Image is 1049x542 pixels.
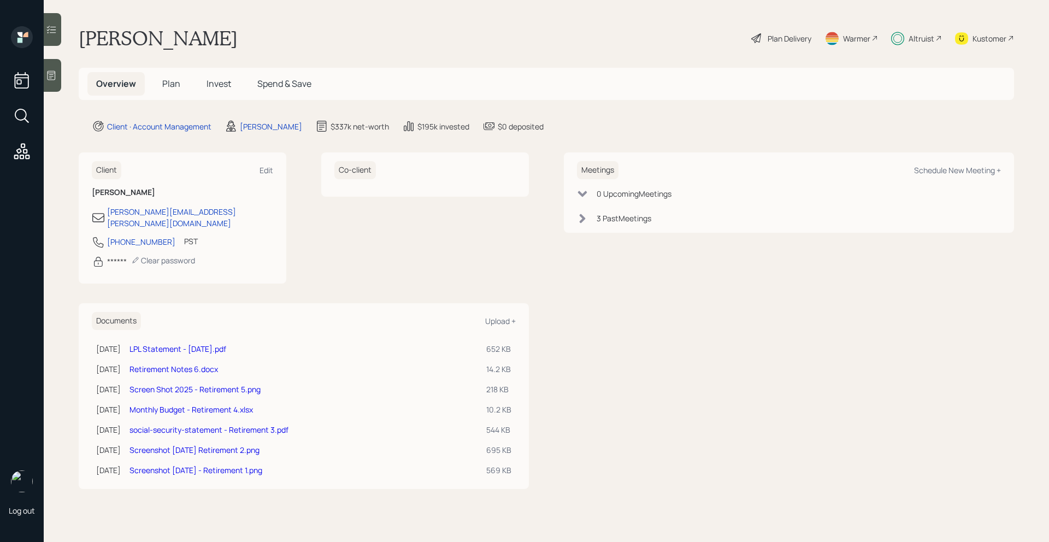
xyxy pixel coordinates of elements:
div: 652 KB [486,343,511,355]
div: 695 KB [486,444,511,456]
h1: [PERSON_NAME] [79,26,238,50]
div: [DATE] [96,404,121,415]
div: [PHONE_NUMBER] [107,236,175,248]
div: $195k invested [417,121,469,132]
div: [DATE] [96,384,121,395]
a: LPL Statement - [DATE].pdf [129,344,226,354]
div: 0 Upcoming Meeting s [597,188,671,199]
div: 10.2 KB [486,404,511,415]
div: Altruist [909,33,934,44]
div: Schedule New Meeting + [914,165,1001,175]
div: Client · Account Management [107,121,211,132]
h6: Meetings [577,161,618,179]
span: Spend & Save [257,78,311,90]
h6: Documents [92,312,141,330]
h6: Client [92,161,121,179]
div: 218 KB [486,384,511,395]
h6: [PERSON_NAME] [92,188,273,197]
img: michael-russo-headshot.png [11,470,33,492]
a: social-security-statement - Retirement 3.pdf [129,425,288,435]
div: [DATE] [96,444,121,456]
div: $337k net-worth [331,121,389,132]
div: 544 KB [486,424,511,435]
div: $0 deposited [498,121,544,132]
div: [PERSON_NAME] [240,121,302,132]
a: Screenshot [DATE] - Retirement 1.png [129,465,262,475]
div: [DATE] [96,343,121,355]
a: Monthly Budget - Retirement 4.xlsx [129,404,253,415]
a: Screen Shot 2025 - Retirement 5.png [129,384,261,394]
div: Plan Delivery [768,33,811,44]
div: [DATE] [96,363,121,375]
div: [PERSON_NAME][EMAIL_ADDRESS][PERSON_NAME][DOMAIN_NAME] [107,206,273,229]
h6: Co-client [334,161,376,179]
div: Warmer [843,33,870,44]
div: Log out [9,505,35,516]
div: Kustomer [973,33,1006,44]
a: Screenshot [DATE] Retirement 2.png [129,445,260,455]
div: Edit [260,165,273,175]
span: Plan [162,78,180,90]
span: Invest [207,78,231,90]
div: Clear password [131,255,195,266]
div: 14.2 KB [486,363,511,375]
div: 3 Past Meeting s [597,213,651,224]
a: Retirement Notes 6.docx [129,364,218,374]
div: 569 KB [486,464,511,476]
div: [DATE] [96,464,121,476]
div: PST [184,235,198,247]
div: [DATE] [96,424,121,435]
span: Overview [96,78,136,90]
div: Upload + [485,316,516,326]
